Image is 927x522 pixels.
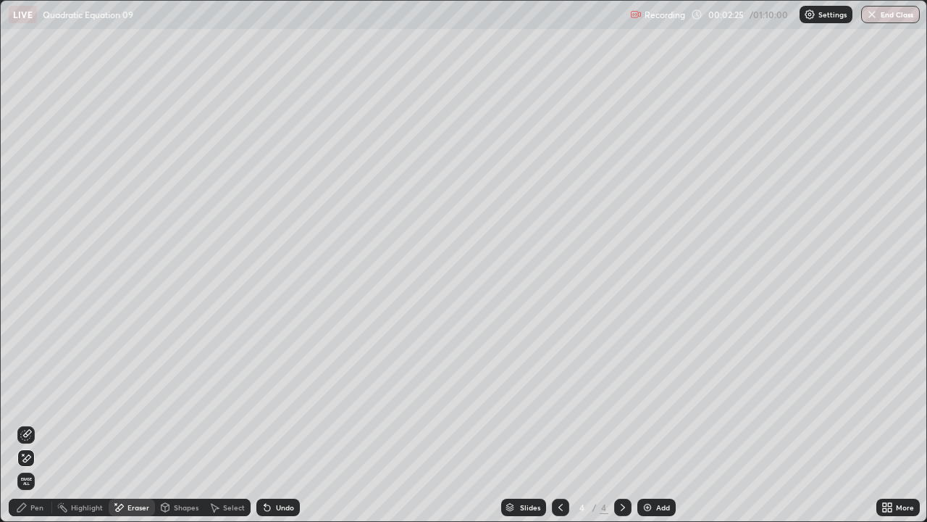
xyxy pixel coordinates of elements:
div: / [592,503,597,512]
p: Settings [818,11,847,18]
p: Quadratic Equation 09 [43,9,133,20]
p: Recording [645,9,685,20]
div: Undo [276,504,294,511]
div: 4 [575,503,590,512]
img: end-class-cross [866,9,878,20]
div: Slides [520,504,540,511]
div: Eraser [127,504,149,511]
img: recording.375f2c34.svg [630,9,642,20]
div: Highlight [71,504,103,511]
div: 4 [600,501,608,514]
img: class-settings-icons [804,9,815,20]
div: Shapes [174,504,198,511]
div: Add [656,504,670,511]
span: Erase all [18,477,34,486]
div: More [896,504,914,511]
p: LIVE [13,9,33,20]
div: Select [223,504,245,511]
button: End Class [861,6,920,23]
div: Pen [30,504,43,511]
img: add-slide-button [642,502,653,513]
